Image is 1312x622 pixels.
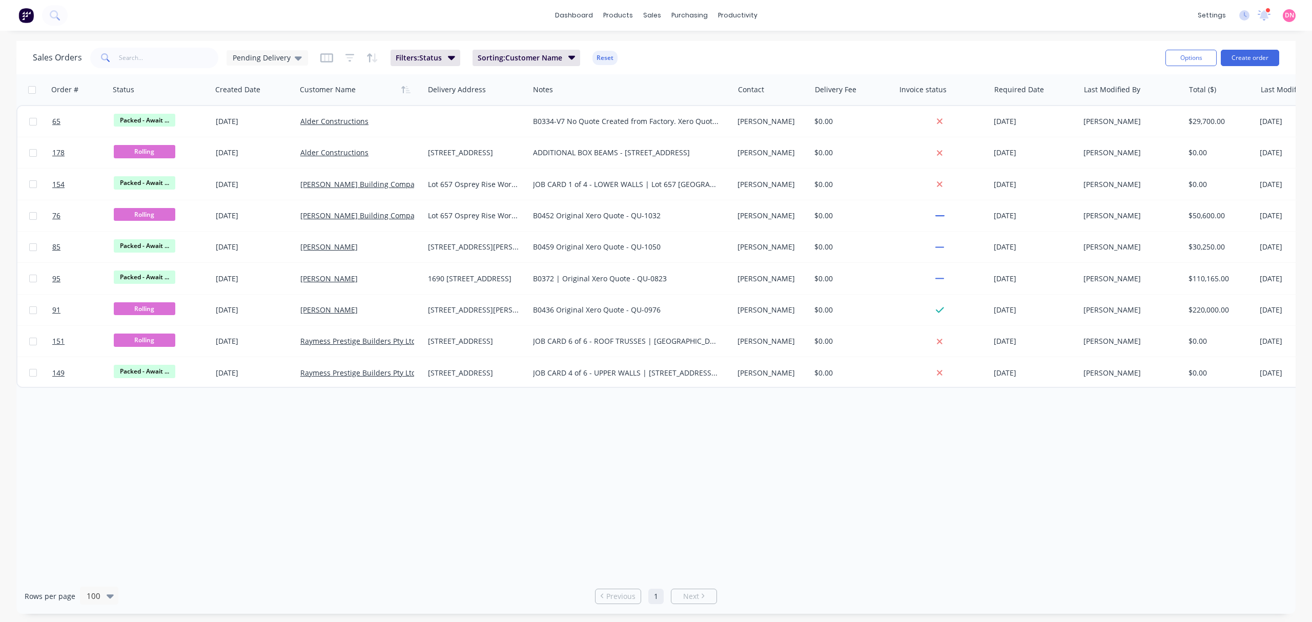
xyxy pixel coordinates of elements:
[300,148,368,157] a: Alder Constructions
[300,179,448,189] a: [PERSON_NAME] Building Company Pty Ltd
[1165,50,1217,66] button: Options
[52,305,60,315] span: 91
[994,179,1075,190] div: [DATE]
[1084,85,1140,95] div: Last Modified By
[52,263,114,294] a: 95
[1188,179,1248,190] div: $0.00
[216,368,292,378] div: [DATE]
[994,148,1075,158] div: [DATE]
[478,53,562,63] span: Sorting: Customer Name
[1083,148,1176,158] div: [PERSON_NAME]
[737,368,803,378] div: [PERSON_NAME]
[533,179,720,190] div: JOB CARD 1 of 4 - LOWER WALLS | Lot 657 [GEOGRAPHIC_DATA], [GEOGRAPHIC_DATA]
[1083,211,1176,221] div: [PERSON_NAME]
[1188,368,1248,378] div: $0.00
[591,589,721,604] ul: Pagination
[216,242,292,252] div: [DATE]
[113,85,134,95] div: Status
[1188,148,1248,158] div: $0.00
[216,211,292,221] div: [DATE]
[300,85,356,95] div: Customer Name
[1188,242,1248,252] div: $30,250.00
[737,274,803,284] div: [PERSON_NAME]
[737,116,803,127] div: [PERSON_NAME]
[300,305,358,315] a: [PERSON_NAME]
[713,8,763,23] div: productivity
[114,208,175,221] span: Rolling
[1188,116,1248,127] div: $29,700.00
[216,274,292,284] div: [DATE]
[52,336,65,346] span: 151
[300,274,358,283] a: [PERSON_NAME]
[994,211,1075,221] div: [DATE]
[114,114,175,127] span: Packed - Await ...
[52,211,60,221] span: 76
[1083,274,1176,284] div: [PERSON_NAME]
[737,242,803,252] div: [PERSON_NAME]
[1083,116,1176,127] div: [PERSON_NAME]
[428,211,520,221] div: Lot 657 Osprey Rise Worongary [GEOGRAPHIC_DATA] [GEOGRAPHIC_DATA] 4213
[994,116,1075,127] div: [DATE]
[671,591,716,602] a: Next page
[396,53,442,63] span: Filters: Status
[300,336,416,346] a: Raymess Prestige Builders Pty Ltd
[533,274,720,284] div: B0372 | Original Xero Quote - QU-0823
[52,200,114,231] a: 76
[1188,211,1248,221] div: $50,600.00
[533,211,720,221] div: B0452 Original Xero Quote - QU-1032
[533,336,720,346] div: JOB CARD 6 of 6 - ROOF TRUSSES | [GEOGRAPHIC_DATA] Original Xero QUote - QU-0984
[18,8,34,23] img: Factory
[52,148,65,158] span: 178
[666,8,713,23] div: purchasing
[216,305,292,315] div: [DATE]
[1083,305,1176,315] div: [PERSON_NAME]
[814,179,887,190] div: $ 0.00
[1188,336,1248,346] div: $0.00
[638,8,666,23] div: sales
[52,274,60,284] span: 95
[428,179,520,190] div: Lot 657 Osprey Rise Worongary [GEOGRAPHIC_DATA] [GEOGRAPHIC_DATA] 4213
[533,368,720,378] div: JOB CARD 4 of 6 - UPPER WALLS | [STREET_ADDRESS] Original Xero QUote - QU-0984
[114,176,175,189] span: Packed - Await ...
[114,334,175,346] span: Rolling
[52,169,114,200] a: 154
[473,50,581,66] button: Sorting:Customer Name
[1083,179,1176,190] div: [PERSON_NAME]
[300,211,448,220] a: [PERSON_NAME] Building Company Pty Ltd
[648,589,664,604] a: Page 1 is your current page
[1188,305,1248,315] div: $220,000.00
[596,591,641,602] a: Previous page
[592,51,618,65] button: Reset
[52,232,114,262] a: 85
[1083,336,1176,346] div: [PERSON_NAME]
[52,179,65,190] span: 154
[606,591,635,602] span: Previous
[233,52,291,63] span: Pending Delivery
[533,148,720,158] div: ADDITIONAL BOX BEAMS - [STREET_ADDRESS]
[216,336,292,346] div: [DATE]
[994,368,1075,378] div: [DATE]
[1189,85,1216,95] div: Total ($)
[1285,11,1294,20] span: DN
[814,368,887,378] div: $ 0.00
[994,305,1075,315] div: [DATE]
[1083,368,1176,378] div: [PERSON_NAME]
[428,368,520,378] div: [STREET_ADDRESS]
[428,274,520,284] div: 1690 [STREET_ADDRESS]
[300,116,368,126] a: Alder Constructions
[216,116,292,127] div: [DATE]
[814,148,887,158] div: $ 0.00
[428,85,486,95] div: Delivery Address
[114,145,175,158] span: Rolling
[1188,274,1248,284] div: $110,165.00
[738,85,764,95] div: Contact
[52,137,114,168] a: 178
[52,106,114,137] a: 65
[533,116,720,127] div: B0334-V7 No Quote Created from Factory. Xero Quote Ref QU-0973
[994,242,1075,252] div: [DATE]
[52,368,65,378] span: 149
[114,302,175,315] span: Rolling
[814,116,887,127] div: $ 0.00
[428,242,520,252] div: [STREET_ADDRESS][PERSON_NAME][PERSON_NAME]
[814,305,887,315] div: $ 0.00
